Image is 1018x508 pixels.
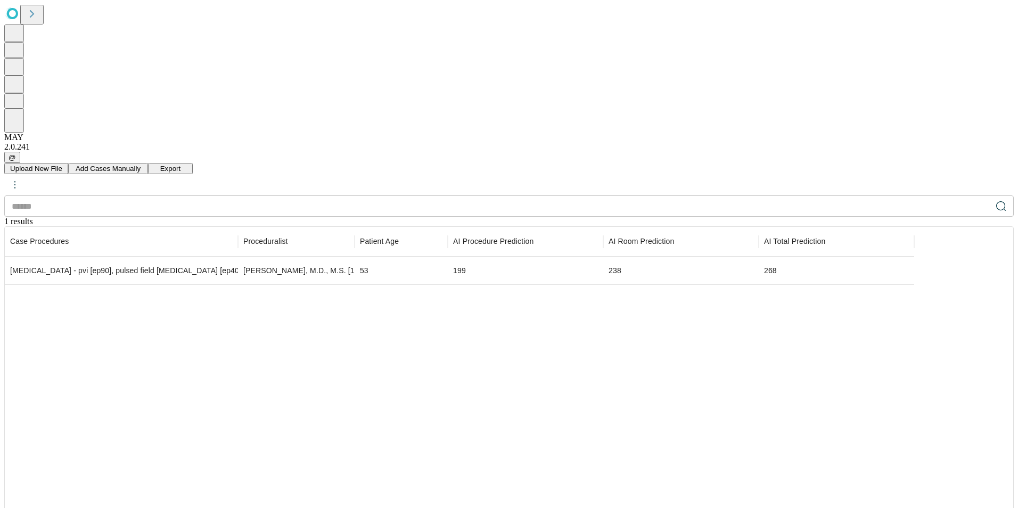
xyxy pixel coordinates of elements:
[609,266,621,275] span: 238
[4,133,1014,142] div: MAY
[10,165,62,173] span: Upload New File
[243,236,288,247] span: Proceduralist
[160,165,181,173] span: Export
[360,257,442,284] div: 53
[4,152,20,163] button: @
[360,236,399,247] span: Patient Age
[68,163,148,174] button: Add Cases Manually
[609,236,674,247] span: Patient in room to patient out of room
[5,175,24,194] button: kebab-menu
[10,236,69,247] span: Scheduled procedures
[4,163,68,174] button: Upload New File
[76,165,141,173] span: Add Cases Manually
[148,163,193,174] button: Export
[764,266,777,275] span: 268
[148,163,193,173] a: Export
[10,257,233,284] div: [MEDICAL_DATA] - pvi [ep90], pulsed field [MEDICAL_DATA] [ep407]
[9,153,16,161] span: @
[243,257,349,284] div: [PERSON_NAME], M.D., M.S. [1006853]
[4,217,33,226] span: 1 results
[453,266,466,275] span: 199
[4,142,1014,152] div: 2.0.241
[453,236,533,247] span: Time-out to extubation/pocket closure
[764,236,825,247] span: Includes set-up, patient in-room to patient out-of-room, and clean-up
